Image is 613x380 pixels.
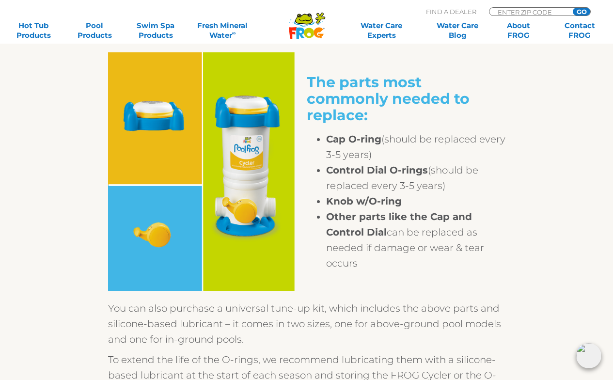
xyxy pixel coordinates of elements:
[326,211,472,238] strong: Other parts like the Cap and Control Dial
[576,343,601,368] img: openIcon
[232,30,236,36] sup: ∞
[326,209,505,271] li: can be replaced as needed if damage or wear & tear occurs
[10,21,57,40] a: Hot TubProducts
[495,21,542,40] a: AboutFROG
[573,8,590,16] input: GO
[326,195,402,207] strong: Knob w/O-ring
[307,73,470,124] strong: The parts most commonly needed to replace:
[108,301,505,347] p: You can also purchase a universal tune-up kit, which includes the above parts and silicone-based ...
[71,21,118,40] a: PoolProducts
[497,8,562,16] input: Zip Code Form
[108,52,307,291] img: Pool FROG Cycler and Replacement Parts
[326,162,505,193] li: (should be replaced every 3-5 years)
[326,164,428,176] strong: Control Dial O-rings
[343,21,420,40] a: Water CareExperts
[326,131,505,162] li: (should be replaced every 3-5 years)
[426,7,476,16] p: Find A Dealer
[326,133,381,145] strong: Cap O-ring
[434,21,481,40] a: Water CareBlog
[556,21,603,40] a: ContactFROG
[132,21,179,40] a: Swim SpaProducts
[193,21,252,40] a: Fresh MineralWater∞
